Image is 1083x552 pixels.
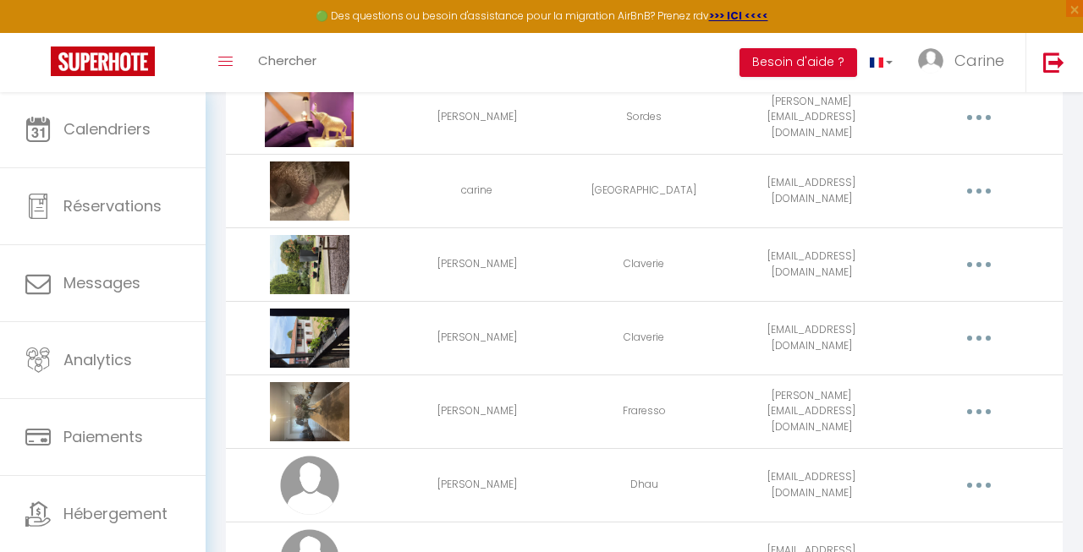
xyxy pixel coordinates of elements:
[265,88,354,147] img: 17516217716692.jpeg
[561,154,728,227] td: [GEOGRAPHIC_DATA]
[728,448,895,522] td: [EMAIL_ADDRESS][DOMAIN_NAME]
[728,154,895,227] td: [EMAIL_ADDRESS][DOMAIN_NAME]
[280,456,339,515] img: avatar.png
[63,195,162,216] span: Réservations
[728,227,895,301] td: [EMAIL_ADDRESS][DOMAIN_NAME]
[393,301,561,374] td: [PERSON_NAME]
[270,382,349,441] img: 17585420787767.jpeg
[709,8,768,23] a: >>> ICI <<<<
[728,80,895,154] td: [PERSON_NAME][EMAIL_ADDRESS][DOMAIN_NAME]
[258,52,316,69] span: Chercher
[51,46,155,76] img: Super Booking
[561,301,728,374] td: Claverie
[270,161,349,221] img: 1754059198986.jpeg
[561,80,728,154] td: Sordes
[393,154,561,227] td: carine
[918,48,943,74] img: ...
[63,118,151,139] span: Calendriers
[393,448,561,522] td: [PERSON_NAME]
[728,374,895,448] td: [PERSON_NAME][EMAIL_ADDRESS][DOMAIN_NAME]
[1043,52,1064,73] img: logout
[245,33,329,92] a: Chercher
[393,374,561,448] td: [PERSON_NAME]
[270,309,349,368] img: 17583548738073.jpeg
[393,227,561,301] td: [PERSON_NAME]
[63,426,143,447] span: Paiements
[63,503,168,524] span: Hébergement
[270,235,349,294] img: 17583547202065.jpeg
[561,227,728,301] td: Claverie
[393,80,561,154] td: [PERSON_NAME]
[561,374,728,448] td: Fraresso
[739,48,857,77] button: Besoin d'aide ?
[63,349,132,370] span: Analytics
[728,301,895,374] td: [EMAIL_ADDRESS][DOMAIN_NAME]
[63,272,140,293] span: Messages
[905,33,1025,92] a: ... Carine
[954,50,1004,71] span: Carine
[561,448,728,522] td: Dhau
